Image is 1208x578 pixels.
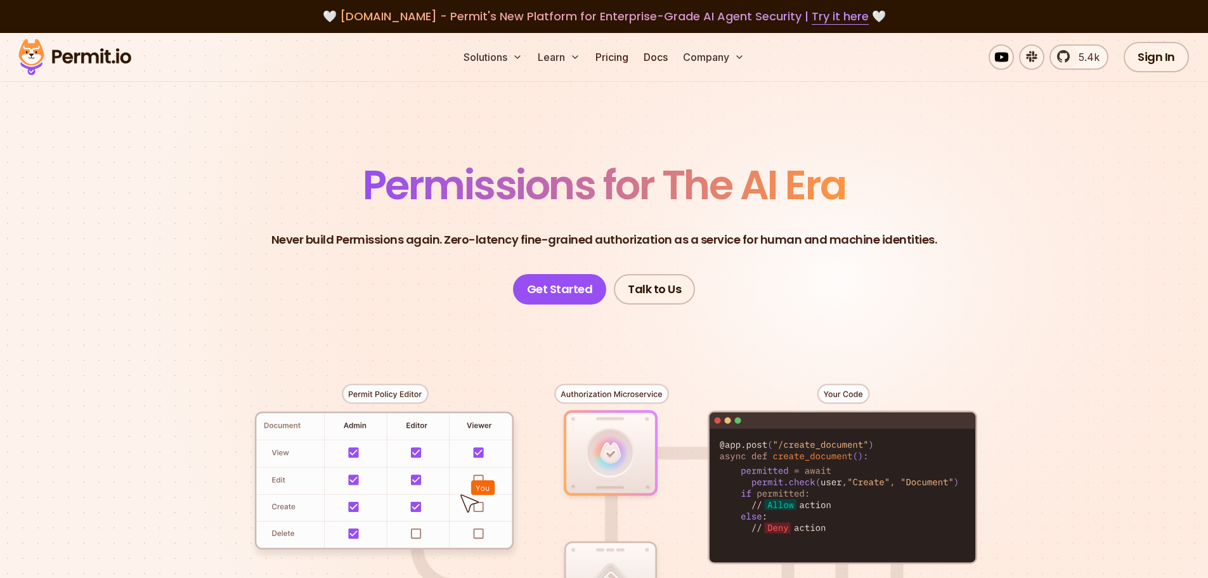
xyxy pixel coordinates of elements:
span: 5.4k [1071,49,1100,65]
a: 5.4k [1049,44,1108,70]
a: Sign In [1124,42,1189,72]
div: 🤍 🤍 [30,8,1178,25]
button: Solutions [458,44,528,70]
button: Company [678,44,750,70]
a: Pricing [590,44,633,70]
a: Talk to Us [614,274,695,305]
span: Permissions for The AI Era [363,157,846,213]
button: Learn [533,44,585,70]
a: Try it here [812,8,869,25]
img: Permit logo [13,36,137,79]
p: Never build Permissions again. Zero-latency fine-grained authorization as a service for human and... [271,231,937,249]
a: Docs [639,44,673,70]
a: Get Started [513,274,607,305]
span: [DOMAIN_NAME] - Permit's New Platform for Enterprise-Grade AI Agent Security | [340,8,869,24]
